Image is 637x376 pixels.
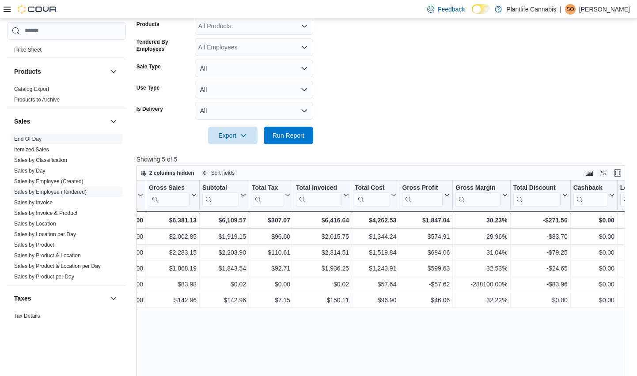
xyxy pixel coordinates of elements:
[195,60,313,77] button: All
[252,184,283,206] div: Total Tax
[202,184,239,206] div: Subtotal
[573,295,614,305] div: $0.00
[14,294,106,303] button: Taxes
[108,66,119,77] button: Products
[136,84,159,91] label: Use Type
[296,184,342,206] div: Total Invoiced
[296,295,349,305] div: $150.11
[402,263,450,274] div: $599.63
[14,242,54,248] a: Sales by Product
[14,147,49,153] a: Itemized Sales
[252,279,290,290] div: $0.00
[14,117,30,126] h3: Sales
[14,252,81,259] span: Sales by Product & Location
[513,247,567,258] div: -$79.25
[14,157,67,163] a: Sales by Classification
[14,47,42,53] a: Price Sheet
[506,4,556,15] p: Plantlife Cannabis
[573,279,614,290] div: $0.00
[101,231,143,242] div: $0.00
[108,293,119,304] button: Taxes
[149,231,197,242] div: $2,002.85
[136,105,163,113] label: Is Delivery
[14,135,42,143] span: End Of Day
[149,184,190,192] div: Gross Sales
[136,155,630,164] p: Showing 5 of 5
[355,295,396,305] div: $96.90
[573,215,614,226] div: $0.00
[355,184,389,192] div: Total Cost
[513,231,567,242] div: -$83.70
[573,184,607,206] div: Cashback
[149,215,197,226] div: $6,381.13
[612,168,623,178] button: Enter fullscreen
[455,184,507,206] button: Gross Margin
[149,279,197,290] div: $83.98
[14,189,87,195] a: Sales by Employee (Tendered)
[149,247,197,258] div: $2,283.15
[14,313,40,319] a: Tax Details
[355,231,396,242] div: $1,344.24
[14,231,76,238] span: Sales by Location per Day
[566,4,574,15] span: SO
[14,199,53,206] a: Sales by Invoice
[252,184,283,192] div: Total Tax
[14,210,77,217] span: Sales by Invoice & Product
[202,279,246,290] div: $0.02
[264,127,313,144] button: Run Report
[14,252,81,259] a: Sales by Product & Location
[355,215,396,226] div: $4,262.53
[252,247,290,258] div: $110.61
[101,263,143,274] div: $0.00
[211,169,235,177] span: Sort fields
[455,184,500,192] div: Gross Margin
[573,263,614,274] div: $0.00
[252,295,290,305] div: $7.15
[213,127,252,144] span: Export
[455,215,507,226] div: 30.23%
[136,21,159,28] label: Products
[108,116,119,127] button: Sales
[296,247,349,258] div: $2,314.51
[14,274,74,280] a: Sales by Product per Day
[7,45,126,59] div: Pricing
[14,97,60,103] a: Products to Archive
[455,263,507,274] div: 32.53%
[202,184,239,192] div: Subtotal
[513,295,567,305] div: $0.00
[296,184,342,192] div: Total Invoiced
[402,231,450,242] div: $574.91
[101,215,143,226] div: $0.00
[14,199,53,206] span: Sales by Invoice
[149,184,197,206] button: Gross Sales
[14,168,45,174] a: Sales by Day
[14,167,45,174] span: Sales by Day
[14,86,49,93] span: Catalog Export
[14,67,106,76] button: Products
[513,184,560,192] div: Total Discount
[598,168,609,178] button: Display options
[573,184,614,206] button: Cashback
[149,263,197,274] div: $1,868.19
[455,295,507,305] div: 32.22%
[101,295,143,305] div: $0.00
[579,4,630,15] p: [PERSON_NAME]
[402,295,450,305] div: $46.06
[7,311,126,335] div: Taxes
[14,117,106,126] button: Sales
[402,184,450,206] button: Gross Profit
[301,23,308,30] button: Open list of options
[355,247,396,258] div: $1,519.84
[355,263,396,274] div: $1,243.91
[513,184,560,206] div: Total Discount
[252,263,290,274] div: $92.71
[202,295,246,305] div: $142.96
[14,146,49,153] span: Itemized Sales
[402,247,450,258] div: $684.06
[296,184,349,206] button: Total Invoiced
[273,131,304,140] span: Run Report
[296,231,349,242] div: $2,015.75
[472,4,490,14] input: Dark Mode
[7,134,126,286] div: Sales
